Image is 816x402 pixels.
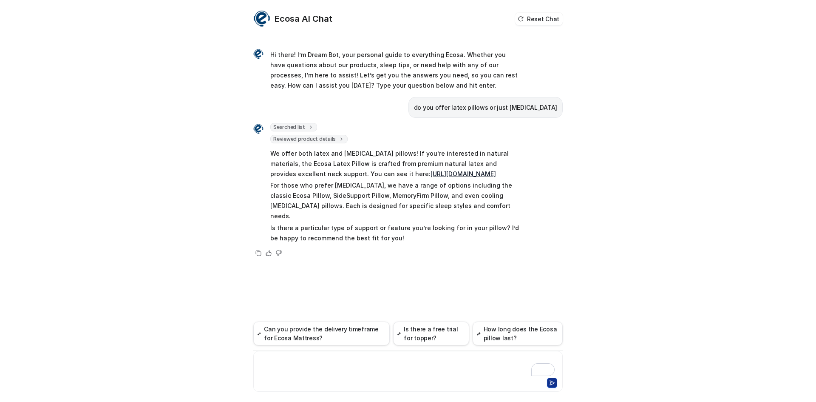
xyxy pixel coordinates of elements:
[253,124,263,134] img: Widget
[270,180,519,221] p: For those who prefer [MEDICAL_DATA], we have a range of options including the classic Ecosa Pillo...
[270,123,317,131] span: Searched list
[473,322,563,345] button: How long does the Ecosa pillow last?
[253,10,270,27] img: Widget
[270,50,519,91] p: Hi there! I’m Dream Bot, your personal guide to everything Ecosa. Whether you have questions abou...
[275,13,332,25] h2: Ecosa AI Chat
[393,322,469,345] button: Is there a free trial for topper?
[431,170,496,177] a: [URL][DOMAIN_NAME]
[253,49,263,59] img: Widget
[414,103,557,113] p: do you offer latex pillows or just [MEDICAL_DATA]
[270,135,348,143] span: Reviewed product details
[253,322,390,345] button: Can you provide the delivery timeframe for Ecosa Mattress?
[270,148,519,179] p: We offer both latex and [MEDICAL_DATA] pillows! If you're interested in natural materials, the Ec...
[515,13,563,25] button: Reset Chat
[255,356,561,376] div: To enrich screen reader interactions, please activate Accessibility in Grammarly extension settings
[270,223,519,243] p: Is there a particular type of support or feature you’re looking for in your pillow? I’d be happy ...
